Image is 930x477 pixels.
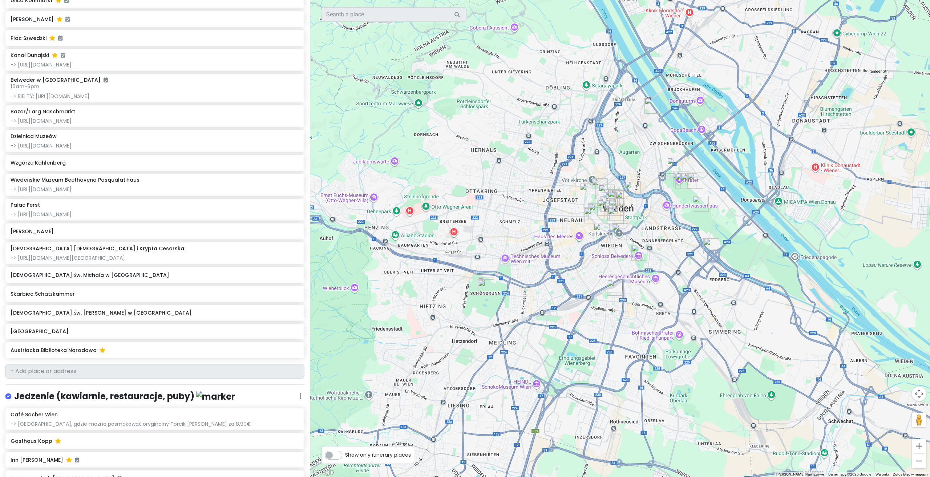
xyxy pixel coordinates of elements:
[673,171,689,187] div: Zum Englischen Reiter
[11,159,299,166] h6: Wzgórze Kahlenberg
[11,347,299,353] h6: Austriacka Biblioteka Narodowa
[11,272,299,278] h6: [DEMOGRAPHIC_DATA] św. Michała w [GEOGRAPHIC_DATA]
[876,472,889,476] a: Warunki (otwiera się w nowej karcie)
[608,200,624,216] div: Kościół Kapucynów i Krypta Cesarska
[607,205,623,221] div: Café Sacher Wien
[11,186,299,193] div: -> [URL][DOMAIN_NAME]
[687,173,703,189] div: Baschly
[11,438,299,444] h6: Gasthaus Kopp
[644,98,660,114] div: Gasthaus Kopp
[11,421,299,427] div: -> [GEOGRAPHIC_DATA], gdzie można posmakować oryginalny Torcik [PERSON_NAME] za 8,90€
[58,36,62,41] i: Added to itinerary
[57,17,62,22] i: Starred
[675,173,691,189] div: Schweizerhaus
[11,457,299,463] h6: Inn [PERSON_NAME]
[11,61,299,68] div: -> [URL][DOMAIN_NAME]
[609,198,625,214] div: Fontanna Donnera
[11,310,299,316] h6: [DEMOGRAPHIC_DATA] św. [PERSON_NAME] w [GEOGRAPHIC_DATA]
[608,190,624,206] div: Plac Graben
[75,457,79,462] i: Added to itinerary
[615,191,631,207] div: Katedra św. Szczepana w Wiedniu
[594,223,610,239] div: Bazar/Targ Naschmarkt
[55,438,61,444] i: Starred
[580,183,596,199] div: Ratusz w Wiedniu
[11,142,299,149] div: -> [URL][DOMAIN_NAME]
[776,472,824,477] button: Skróty klawiszowe
[11,177,139,183] h6: Wiedeńskie Muzeum Beethovena Pasqualatihaus
[11,93,299,100] div: -> BIELTY: [URL][DOMAIN_NAME]
[11,411,58,418] h6: Café Sacher Wien
[693,196,709,212] div: Park Prater
[592,178,608,194] div: Wiedeńskie Muzeum Beethovena Pasqualatihaus
[104,77,108,82] i: Added to itinerary
[61,53,65,58] i: Added to itinerary
[912,413,926,427] button: Przeciągnij Pegmana na mapę, by otworzyć widok Street View
[588,203,604,219] div: Plac Marii Teresy
[11,133,57,140] h6: Dzielnica Muzeów
[345,451,411,459] span: Show only itinerary places
[604,203,620,219] div: Galeria Albertina
[599,185,615,201] div: Pałac Ferst
[312,468,336,477] a: Pokaż ten obszar w Mapach Google (otwiera się w nowym oknie)
[584,207,600,223] div: Dzielnica Muzeów
[703,238,719,254] div: Kanał Dunajski
[312,468,336,477] img: Google
[607,280,623,296] div: Van-der-Nüll-Gasse 8
[11,228,299,235] h6: [PERSON_NAME]
[11,245,184,252] h6: [DEMOGRAPHIC_DATA] [DEMOGRAPHIC_DATA] i Krypta Cesarska
[631,245,647,261] div: Belweder w Wiedniu
[11,77,108,83] h6: Belweder w [GEOGRAPHIC_DATA]
[602,192,618,208] div: Kościół św. Michała w Wiedniu
[11,328,299,335] h6: [GEOGRAPHIC_DATA]
[608,190,624,206] div: Innere Stadt
[893,472,928,476] a: Zgłoś błąd w mapach
[11,108,75,115] h6: Bazar/Targ Naschmarkt
[609,205,625,221] div: Ulica Kärntner
[11,83,39,90] span: 10am - 6pm
[602,198,618,214] div: Austriacka Biblioteka Narodowa
[11,211,299,218] div: -> [URL][DOMAIN_NAME]
[604,189,620,205] div: Ulica Kohlmarkt
[65,17,70,22] i: Added to itinerary
[100,348,105,353] i: Starred
[478,279,494,295] div: Park Pałacowy Schonbrunn
[52,53,58,58] i: Starred
[11,291,299,297] h6: Skarbiec Schatzkammer
[612,223,628,239] div: Kościół św. Karola Boromeusza w Wiedniu
[625,181,641,197] div: Plac Szwedzki
[49,36,55,41] i: Starred
[11,118,299,124] div: -> [URL][DOMAIN_NAME]
[478,278,494,294] div: Schönbrunn
[5,364,304,379] input: + Add place or address
[600,196,616,212] div: Skarbiec Schatzkammer
[196,391,235,402] img: marker
[11,52,65,58] h6: Kanał Dunajski
[597,200,613,216] div: The Hofburg
[912,439,926,453] button: Powiększ
[11,202,40,208] h6: Pałac Ferst
[608,207,624,223] div: Opera Wiedeńska
[14,391,235,403] h4: Jedzenie (kawiarnie, restauracje, puby)
[680,173,696,189] div: Santo - typisch dominikanisch
[912,454,926,468] button: Pomniejsz
[667,158,683,174] div: Inn Reinthaler
[322,7,467,22] input: Search a place
[828,472,871,476] span: Dane mapy ©2025 Google
[11,255,299,261] div: -> [URL][DOMAIN_NAME][GEOGRAPHIC_DATA]
[11,16,299,23] h6: [PERSON_NAME]
[912,387,926,401] button: Sterowanie kamerą na mapie
[66,457,72,462] i: Starred
[11,35,299,41] h6: Plac Szwedzki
